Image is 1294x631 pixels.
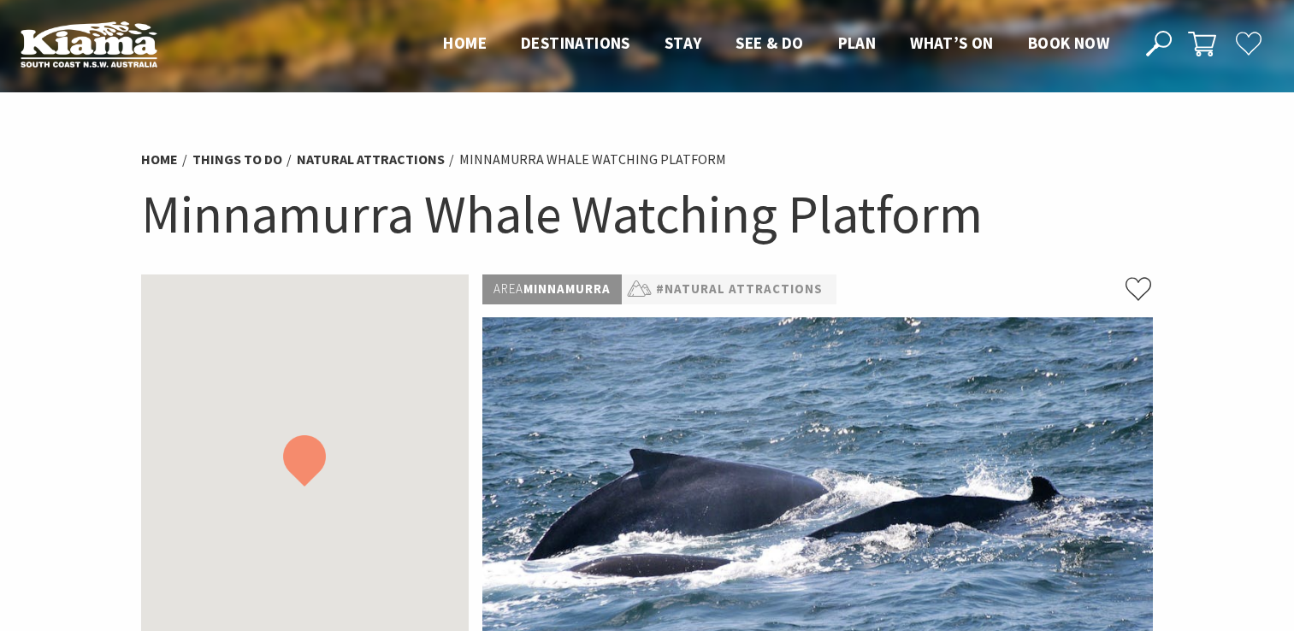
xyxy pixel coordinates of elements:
[141,180,1154,249] h1: Minnamurra Whale Watching Platform
[297,150,445,168] a: Natural Attractions
[1028,32,1109,53] span: Book now
[459,149,726,171] li: Minnamurra Whale Watching Platform
[493,280,523,297] span: Area
[838,32,877,53] span: Plan
[656,279,823,300] a: #Natural Attractions
[910,32,994,53] span: What’s On
[443,32,487,53] span: Home
[192,150,282,168] a: Things To Do
[21,21,157,68] img: Kiama Logo
[426,30,1126,58] nav: Main Menu
[141,150,178,168] a: Home
[482,274,622,304] p: Minnamurra
[521,32,630,53] span: Destinations
[665,32,702,53] span: Stay
[736,32,803,53] span: See & Do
